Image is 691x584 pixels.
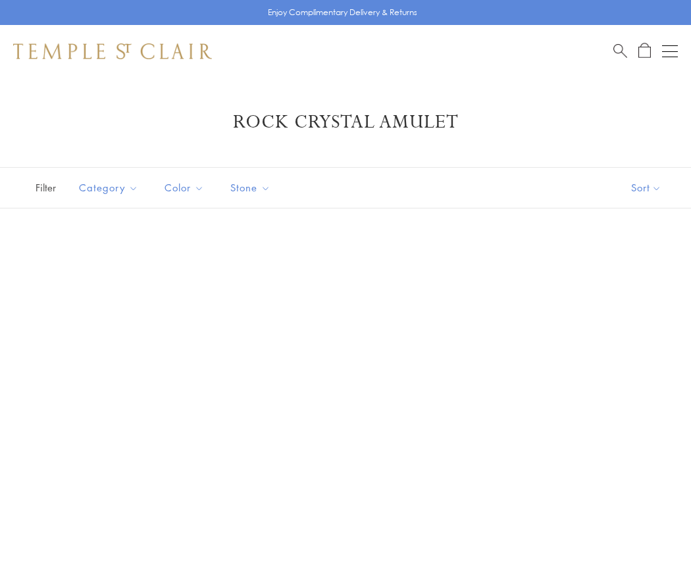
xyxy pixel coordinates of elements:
[72,180,148,196] span: Category
[601,168,691,208] button: Show sort by
[13,43,212,59] img: Temple St. Clair
[69,173,148,203] button: Category
[224,180,280,196] span: Stone
[638,43,651,59] a: Open Shopping Bag
[662,43,678,59] button: Open navigation
[33,110,658,134] h1: Rock Crystal Amulet
[268,6,417,19] p: Enjoy Complimentary Delivery & Returns
[220,173,280,203] button: Stone
[158,180,214,196] span: Color
[613,43,627,59] a: Search
[155,173,214,203] button: Color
